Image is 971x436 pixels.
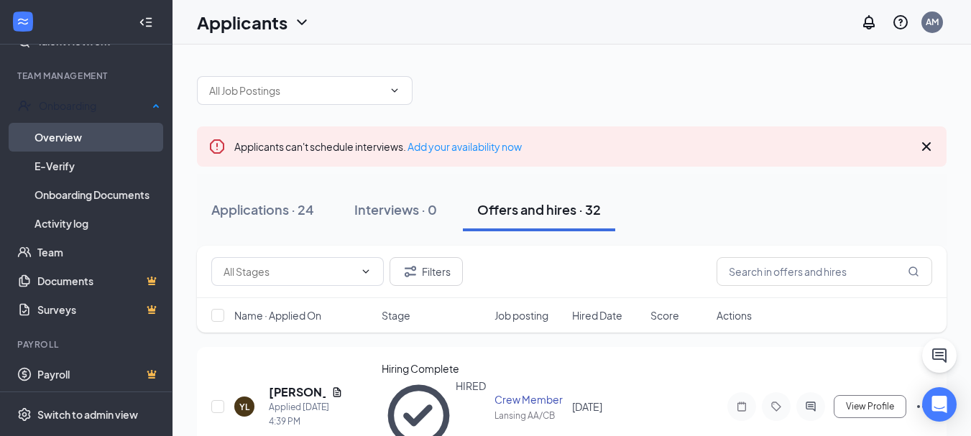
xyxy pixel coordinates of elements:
[39,98,148,113] div: Onboarding
[846,402,894,412] span: View Profile
[717,308,752,323] span: Actions
[139,15,153,29] svg: Collapse
[915,398,932,415] svg: Ellipses
[208,138,226,155] svg: Error
[354,200,437,218] div: Interviews · 0
[37,407,138,422] div: Switch to admin view
[211,200,314,218] div: Applications · 24
[926,16,939,28] div: AM
[239,401,249,413] div: YL
[34,180,160,209] a: Onboarding Documents
[494,409,564,422] div: Lansing AA/CB
[390,257,463,286] button: Filter Filters
[209,83,383,98] input: All Job Postings
[402,263,419,280] svg: Filter
[34,123,160,152] a: Overview
[922,387,957,422] div: Open Intercom Messenger
[197,10,287,34] h1: Applicants
[17,338,157,351] div: Payroll
[382,361,486,376] div: Hiring Complete
[331,386,343,398] svg: Document
[34,209,160,238] a: Activity log
[360,266,372,277] svg: ChevronDown
[768,401,785,412] svg: Tag
[37,360,160,389] a: PayrollCrown
[234,140,522,153] span: Applicants can't schedule interviews.
[37,238,160,266] a: Team
[34,152,160,180] a: E-Verify
[37,295,160,324] a: SurveysCrown
[293,14,310,31] svg: ChevronDown
[892,14,909,31] svg: QuestionInfo
[17,407,32,422] svg: Settings
[733,401,750,412] svg: Note
[494,308,548,323] span: Job posting
[16,14,30,29] svg: WorkstreamLogo
[650,308,679,323] span: Score
[802,401,819,412] svg: ActiveChat
[918,138,935,155] svg: Cross
[37,266,160,295] a: DocumentsCrown
[834,395,906,418] button: View Profile
[717,257,932,286] input: Search in offers and hires
[269,400,343,429] div: Applied [DATE] 4:39 PM
[269,384,326,400] h5: [PERSON_NAME]
[931,347,948,364] svg: ChatActive
[494,392,564,407] div: Crew Member
[908,266,919,277] svg: MagnifyingGlass
[389,85,400,96] svg: ChevronDown
[572,308,622,323] span: Hired Date
[408,140,522,153] a: Add your availability now
[382,308,410,323] span: Stage
[234,308,321,323] span: Name · Applied On
[17,98,32,113] svg: UserCheck
[224,264,354,279] input: All Stages
[860,14,878,31] svg: Notifications
[17,70,157,82] div: Team Management
[477,200,601,218] div: Offers and hires · 32
[922,338,957,373] button: ChatActive
[572,400,602,413] span: [DATE]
